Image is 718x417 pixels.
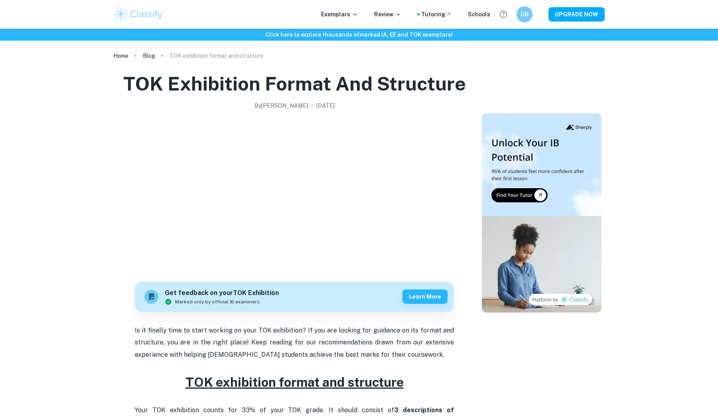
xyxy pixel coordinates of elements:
h1: TOK exhibition format and structure [123,71,466,96]
h6: Get feedback on your TOK Exhibition [165,288,279,298]
a: Home [113,50,128,61]
a: Tutoring [421,10,452,19]
p: Review [374,10,401,19]
p: TOK exhibition format and structure [170,51,263,60]
a: Schools [468,10,490,19]
span: Marked only by official IB examiners [175,298,260,305]
h6: Click here to explore thousands of marked IA, EE and TOK exemplars ! [2,30,716,39]
button: Help and Feedback [497,8,510,21]
img: Thumbnail [482,113,602,313]
a: Blog [143,50,155,61]
a: Get feedback on yourTOK ExhibitionMarked only by official IB examinersLearn more [135,282,454,312]
p: Is it finally time to start working on your TOK exhibition? If you are looking for guidance on it... [135,325,454,361]
h6: OB [520,10,529,19]
h2: By [PERSON_NAME] [254,101,308,110]
button: OB [517,6,533,22]
img: TOK exhibition format and structure cover image [135,113,454,273]
img: Clastify logo [113,6,164,22]
u: TOK exhibition format and structure [185,375,404,389]
h2: [DATE] [316,101,335,110]
p: • [311,101,313,110]
button: Learn more [402,289,448,304]
p: Exemplars [321,10,358,19]
button: UPGRADE NOW [548,7,605,22]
